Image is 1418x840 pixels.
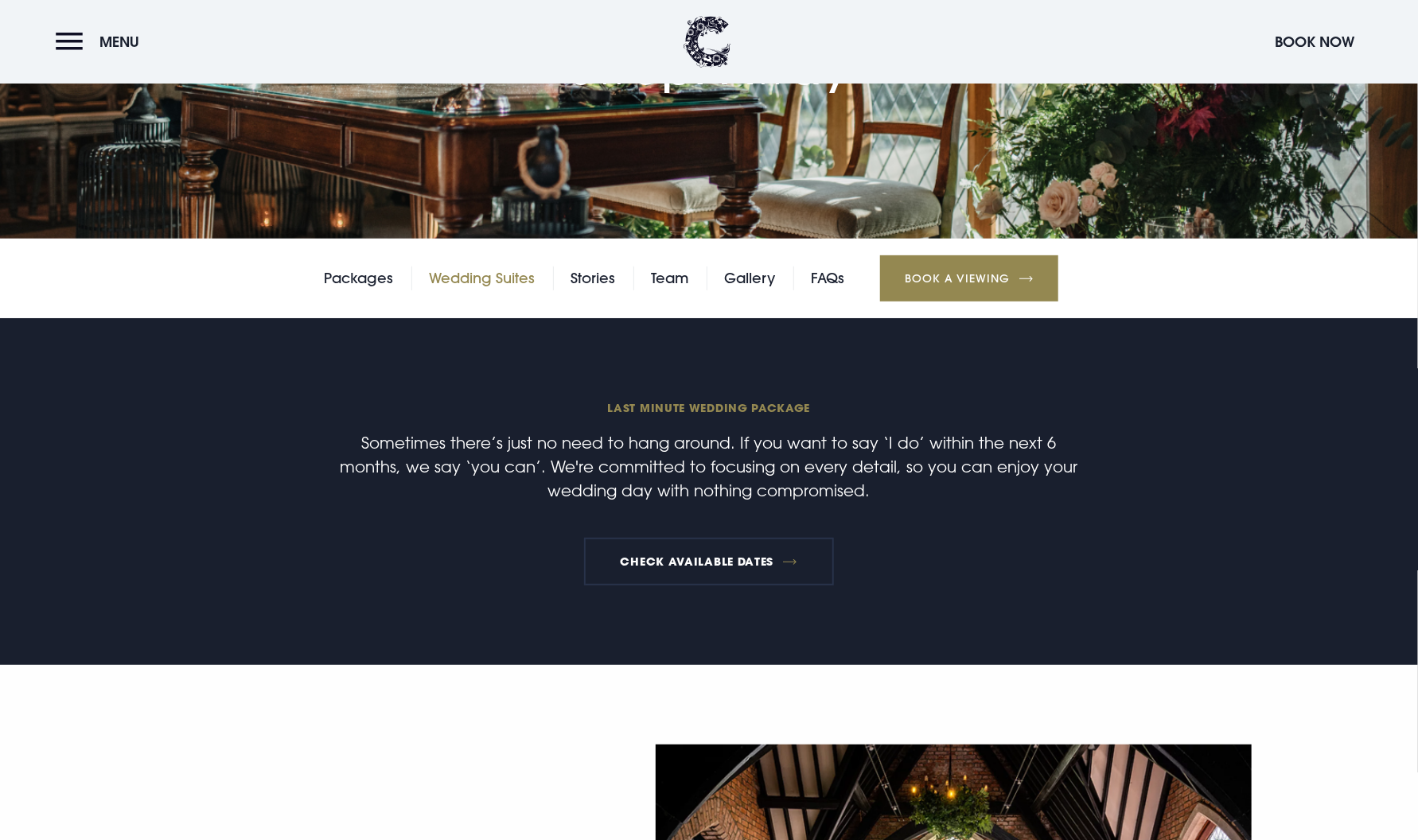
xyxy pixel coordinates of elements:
[880,255,1058,301] a: Book a Viewing
[99,33,139,51] span: Menu
[584,538,833,585] a: Check available dates
[651,266,688,290] a: Team
[1267,25,1362,59] button: Book Now
[324,266,393,290] a: Packages
[330,430,1088,502] p: Sometimes there’s just no need to hang around. If you want to say ‘I do’ within the next 6 months...
[724,266,775,290] a: Gallery
[330,400,1088,415] span: Last minute wedding package
[571,266,615,290] a: Stories
[684,16,731,68] img: Clandeboye Lodge
[811,266,844,290] a: FAQs
[429,266,535,290] a: Wedding Suites
[56,25,147,59] button: Menu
